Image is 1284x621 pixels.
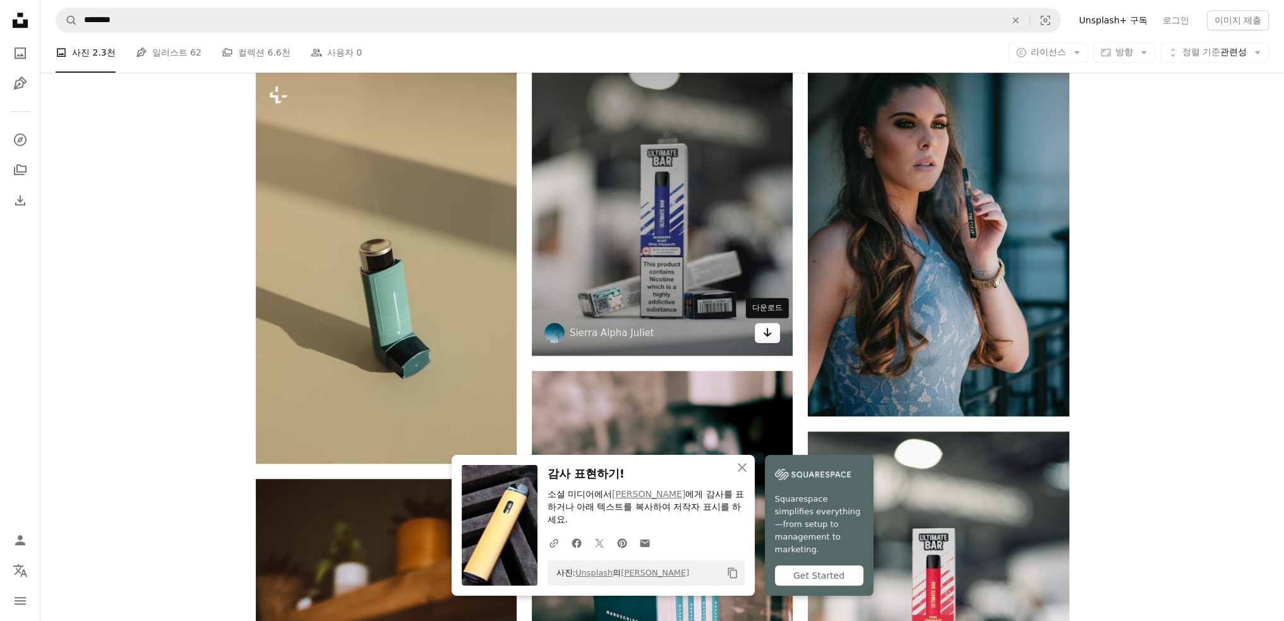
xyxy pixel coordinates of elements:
button: 이미지 제출 [1207,10,1269,30]
a: Twitter에 공유 [588,530,611,555]
a: 탐색 [8,127,33,152]
button: 라이선스 [1009,43,1088,63]
a: 이메일로 공유에 공유 [633,530,656,555]
a: 일러스트 [8,71,33,96]
button: 언어 [8,558,33,583]
img: 테이블 위에 앉아있는 담배 패키지 [532,34,793,356]
button: 방향 [1093,43,1155,63]
span: 정렬 기준 [1182,47,1220,57]
a: 홈 — Unsplash [8,8,33,35]
button: 삭제 [1002,8,1029,32]
p: 소셜 미디어에서 에게 감사를 표하거나 아래 텍스트를 복사하여 저작자 표시를 하세요. [548,488,745,526]
button: 시각적 검색 [1030,8,1060,32]
a: 사진 [8,40,33,66]
span: 관련성 [1182,47,1247,59]
span: 라이선스 [1031,47,1066,57]
a: 일러스트 62 [136,33,201,73]
a: Squarespace simplifies everything—from setup to management to marketing.Get Started [765,455,873,596]
a: 테이블 위에 앉아있는 담배 패키지 [532,189,793,200]
a: 다운로드 내역 [8,188,33,213]
a: 로그인 / 가입 [8,528,33,553]
div: 다운로드 [746,298,789,318]
img: file-1747939142011-51e5cc87e3c9 [775,465,851,484]
img: 테이블 위에 놓인 향수 한 병 [256,72,517,464]
img: Sierra Alpha Juliet의 프로필로 이동 [544,323,565,343]
a: 테이블 위에 놓인 향수 한 병 [256,262,517,274]
span: 6.6천 [267,46,290,60]
a: [PERSON_NAME] [612,489,685,499]
a: Facebook에 공유 [565,530,588,555]
button: 클립보드에 복사하기 [722,562,743,584]
div: Get Started [775,565,863,586]
h3: 감사 표현하기! [548,465,745,483]
button: Unsplash 검색 [56,8,78,32]
button: 정렬 기준관련성 [1160,43,1269,63]
a: 컬렉션 [8,157,33,183]
a: [PERSON_NAME] [621,568,689,577]
a: 흰색과 파란색 꽃무늬 민소매 드레스를 입은 여자 검은 색과 은색 튜브 유형 vape를 들고 [808,214,1069,226]
span: 0 [356,46,362,60]
a: Unsplash [575,568,613,577]
a: Pinterest에 공유 [611,530,633,555]
span: Squarespace simplifies everything—from setup to management to marketing. [775,493,863,556]
a: 컬렉션 6.6천 [222,33,291,73]
span: 사진: 의 [550,563,690,583]
span: 62 [190,46,201,60]
a: Sierra Alpha Juliet [570,327,654,339]
form: 사이트 전체에서 이미지 찾기 [56,8,1061,33]
span: 방향 [1115,47,1133,57]
img: 흰색과 파란색 꽃무늬 민소매 드레스를 입은 여자 검은 색과 은색 튜브 유형 vape를 들고 [808,25,1069,416]
a: 테이블 위에 앉아있는 담배 한 갑 [808,578,1069,589]
button: 메뉴 [8,588,33,613]
a: 로그인 [1155,10,1197,30]
a: 사용자 0 [311,33,362,73]
a: Unsplash+ 구독 [1071,10,1155,30]
a: 다운로드 [755,323,780,343]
